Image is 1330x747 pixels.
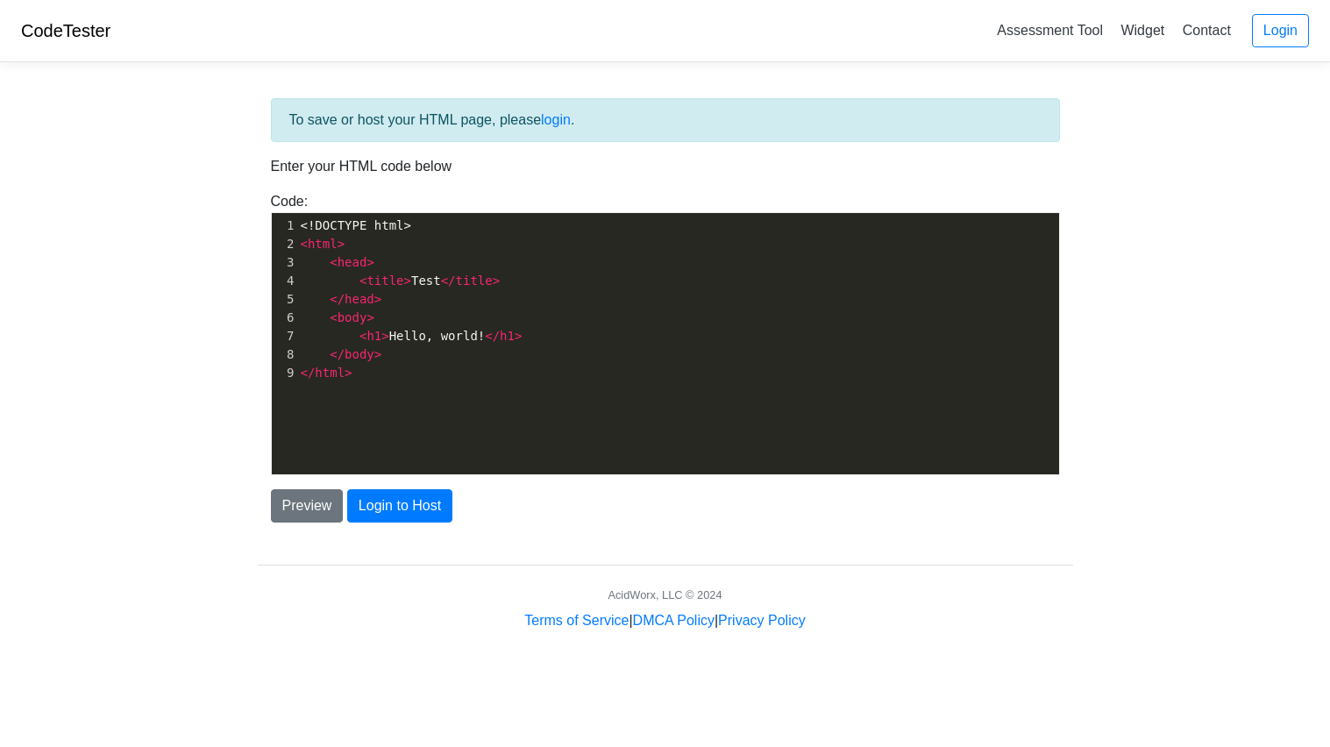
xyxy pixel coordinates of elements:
span: > [493,274,500,288]
span: > [374,347,381,361]
div: 5 [272,290,297,309]
div: 4 [272,272,297,290]
span: > [338,237,345,251]
span: </ [330,292,345,306]
div: 9 [272,364,297,382]
span: html [315,366,345,380]
span: <!DOCTYPE html> [301,218,411,232]
span: > [345,366,352,380]
a: Widget [1113,16,1171,45]
div: 1 [272,217,297,235]
span: > [366,255,373,269]
span: < [330,310,337,324]
span: Hello, world! [301,329,523,343]
span: h1 [500,329,515,343]
p: Enter your HTML code below [271,156,1060,177]
div: 2 [272,235,297,253]
span: < [359,274,366,288]
div: To save or host your HTML page, please . [271,98,1060,142]
a: Assessment Tool [990,16,1110,45]
a: DMCA Policy [633,613,715,628]
a: Terms of Service [524,613,629,628]
span: title [456,274,493,288]
span: Test [301,274,501,288]
span: > [515,329,522,343]
span: < [330,255,337,269]
span: title [366,274,403,288]
button: Preview [271,489,344,523]
div: 6 [272,309,297,327]
span: </ [441,274,456,288]
div: 8 [272,345,297,364]
button: Login to Host [347,489,452,523]
span: html [308,237,338,251]
span: < [359,329,366,343]
a: CodeTester [21,21,110,40]
a: Contact [1176,16,1238,45]
a: login [541,112,571,127]
div: Code: [258,191,1073,475]
div: 7 [272,327,297,345]
div: | | [524,610,805,631]
a: Login [1252,14,1309,47]
span: head [345,292,374,306]
span: head [338,255,367,269]
span: h1 [366,329,381,343]
span: </ [330,347,345,361]
span: body [345,347,374,361]
span: > [366,310,373,324]
span: < [301,237,308,251]
a: Privacy Policy [718,613,806,628]
span: > [381,329,388,343]
span: > [404,274,411,288]
span: </ [301,366,316,380]
span: </ [485,329,500,343]
span: > [374,292,381,306]
div: 3 [272,253,297,272]
div: AcidWorx, LLC © 2024 [608,587,722,603]
span: body [338,310,367,324]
